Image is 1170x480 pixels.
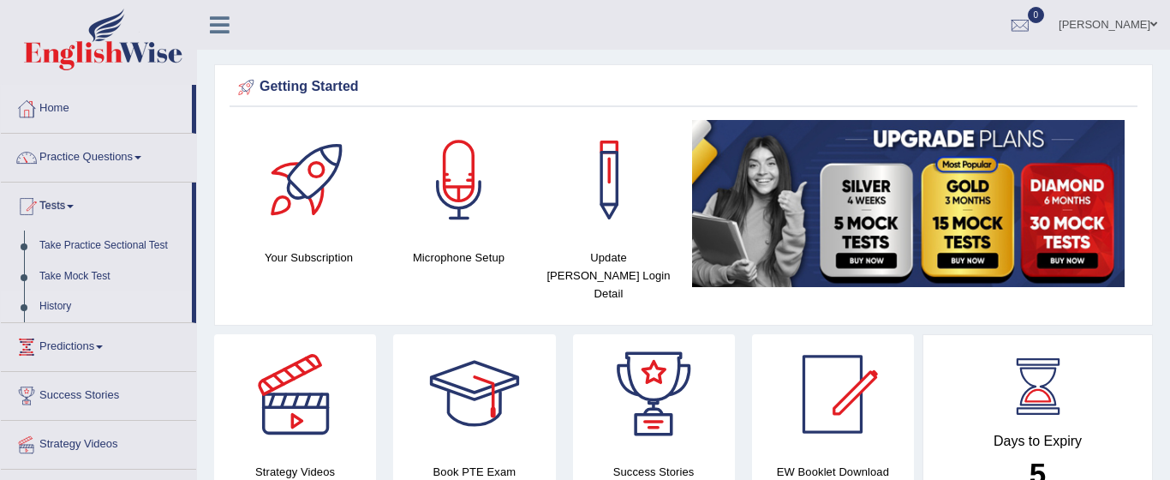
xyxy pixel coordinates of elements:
[242,249,375,267] h4: Your Subscription
[1,372,196,415] a: Success Stories
[1,323,196,366] a: Predictions
[542,249,675,303] h4: Update [PERSON_NAME] Login Detail
[1,134,196,177] a: Practice Questions
[1,421,196,464] a: Strategy Videos
[1,183,192,225] a: Tests
[1,85,192,128] a: Home
[1028,7,1045,23] span: 0
[692,120,1125,287] img: small5.jpg
[32,231,192,261] a: Take Practice Sectional Test
[942,434,1133,449] h4: Days to Expiry
[32,291,192,322] a: History
[32,261,192,292] a: Take Mock Test
[392,249,525,267] h4: Microphone Setup
[234,75,1133,100] div: Getting Started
